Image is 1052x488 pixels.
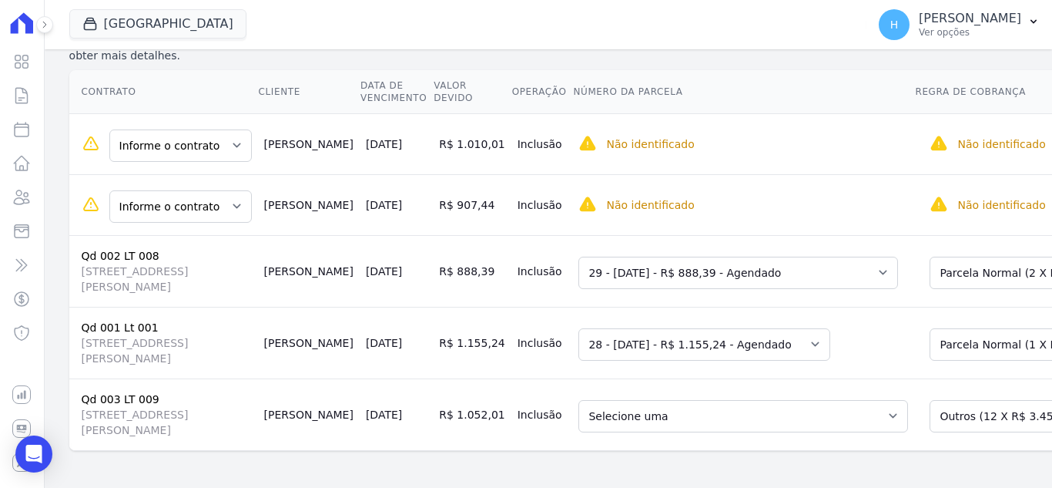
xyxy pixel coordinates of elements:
[866,3,1052,46] button: H [PERSON_NAME] Ver opções
[258,113,360,174] td: [PERSON_NAME]
[957,197,1045,213] p: Não identificado
[82,264,252,294] span: [STREET_ADDRESS][PERSON_NAME]
[82,393,159,406] a: Qd 003 LT 009
[360,70,433,114] th: Data de Vencimento
[69,9,246,39] button: [GEOGRAPHIC_DATA]
[69,70,258,114] th: Contrato
[360,379,433,450] td: [DATE]
[82,407,252,438] span: [STREET_ADDRESS][PERSON_NAME]
[890,19,899,30] span: H
[360,113,433,174] td: [DATE]
[433,379,511,450] td: R$ 1.052,01
[606,136,694,152] p: Não identificado
[433,235,511,307] td: R$ 888,39
[919,26,1021,39] p: Ver opções
[511,307,573,379] td: Inclusão
[919,11,1021,26] p: [PERSON_NAME]
[82,321,159,334] a: Qd 001 Lt 001
[15,436,52,473] div: Open Intercom Messenger
[82,250,159,262] a: Qd 002 LT 008
[511,174,573,235] td: Inclusão
[606,197,694,213] p: Não identificado
[511,70,573,114] th: Operação
[258,174,360,235] td: [PERSON_NAME]
[258,70,360,114] th: Cliente
[433,113,511,174] td: R$ 1.010,01
[511,235,573,307] td: Inclusão
[82,335,252,366] span: [STREET_ADDRESS][PERSON_NAME]
[957,136,1045,152] p: Não identificado
[360,307,433,379] td: [DATE]
[511,379,573,450] td: Inclusão
[511,113,573,174] td: Inclusão
[433,307,511,379] td: R$ 1.155,24
[258,379,360,450] td: [PERSON_NAME]
[360,235,433,307] td: [DATE]
[572,70,914,114] th: Número da Parcela
[433,70,511,114] th: Valor devido
[258,235,360,307] td: [PERSON_NAME]
[258,307,360,379] td: [PERSON_NAME]
[360,174,433,235] td: [DATE]
[433,174,511,235] td: R$ 907,44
